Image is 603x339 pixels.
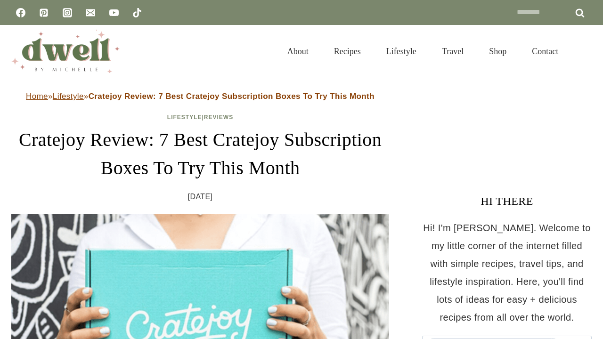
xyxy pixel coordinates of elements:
[321,35,374,68] a: Recipes
[105,3,123,22] a: YouTube
[476,35,519,68] a: Shop
[128,3,147,22] a: TikTok
[53,92,84,101] a: Lifestyle
[89,92,375,101] strong: Cratejoy Review: 7 Best Cratejoy Subscription Boxes To Try This Month
[26,92,375,101] span: » »
[576,43,592,59] button: View Search Form
[11,30,120,73] img: DWELL by michelle
[275,35,571,68] nav: Primary Navigation
[11,126,389,182] h1: Cratejoy Review: 7 Best Cratejoy Subscription Boxes To Try This Month
[204,114,233,121] a: Reviews
[11,3,30,22] a: Facebook
[26,92,48,101] a: Home
[58,3,77,22] a: Instagram
[429,35,476,68] a: Travel
[422,193,592,210] h3: HI THERE
[374,35,429,68] a: Lifestyle
[167,114,202,121] a: Lifestyle
[422,219,592,326] p: Hi! I'm [PERSON_NAME]. Welcome to my little corner of the internet filled with simple recipes, tr...
[167,114,233,121] span: |
[34,3,53,22] a: Pinterest
[81,3,100,22] a: Email
[519,35,571,68] a: Contact
[275,35,321,68] a: About
[188,190,213,204] time: [DATE]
